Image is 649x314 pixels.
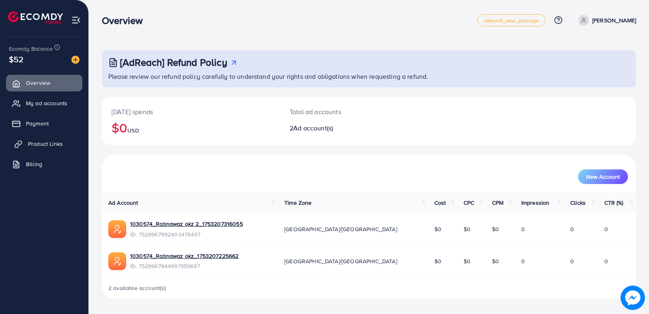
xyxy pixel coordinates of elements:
span: Ecomdy Balance [9,45,53,53]
span: Time Zone [284,199,312,207]
h2: 2 [290,124,404,132]
span: $0 [464,257,471,265]
a: My ad accounts [6,95,82,111]
p: [PERSON_NAME] [592,15,636,25]
h3: [AdReach] Refund Policy [120,56,227,68]
img: ic-ads-acc.e4c84228.svg [108,220,126,238]
span: USD [127,126,139,134]
span: Cost [434,199,446,207]
h2: $0 [112,120,270,135]
span: 0 [604,225,608,233]
h3: Overview [102,15,149,26]
span: adreach_new_package [484,18,539,23]
span: Impression [521,199,550,207]
a: Overview [6,75,82,91]
span: [GEOGRAPHIC_DATA]/[GEOGRAPHIC_DATA] [284,257,397,265]
a: Product Links [6,136,82,152]
span: $0 [492,225,499,233]
span: 0 [570,225,574,233]
span: My ad accounts [26,99,67,107]
img: logo [8,11,63,24]
button: New Account [578,169,628,184]
span: Clicks [570,199,586,207]
p: Total ad accounts [290,107,404,117]
img: image [621,286,645,310]
span: 0 [521,225,525,233]
a: 1030574_Rabnawaz okz 2_1753207316055 [130,220,243,228]
a: 1030574_Rabnawaz okz_1753207225662 [130,252,239,260]
span: New Account [586,174,620,180]
a: Payment [6,115,82,132]
span: CPM [492,199,503,207]
span: ID: 7529967644997959697 [130,262,239,270]
img: image [71,56,80,64]
span: Product Links [28,140,63,148]
span: $0 [492,257,499,265]
p: Please review our refund policy carefully to understand your rights and obligations when requesti... [108,71,631,81]
img: ic-ads-acc.e4c84228.svg [108,252,126,270]
span: $52 [9,53,24,65]
img: menu [71,15,81,25]
span: 2 available account(s) [108,284,166,292]
a: adreach_new_package [477,14,546,26]
span: CTR (%) [604,199,623,207]
span: Ad Account [108,199,138,207]
span: Ad account(s) [293,123,333,132]
span: CPC [464,199,474,207]
span: [GEOGRAPHIC_DATA]/[GEOGRAPHIC_DATA] [284,225,397,233]
span: ID: 7529967992403476497 [130,230,243,238]
span: Billing [26,160,42,168]
span: Overview [26,79,50,87]
span: $0 [434,225,441,233]
a: Billing [6,156,82,172]
span: 0 [570,257,574,265]
span: 0 [604,257,608,265]
span: Payment [26,119,49,128]
p: [DATE] spends [112,107,270,117]
span: $0 [464,225,471,233]
span: 0 [521,257,525,265]
a: [PERSON_NAME] [575,15,636,26]
span: $0 [434,257,441,265]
